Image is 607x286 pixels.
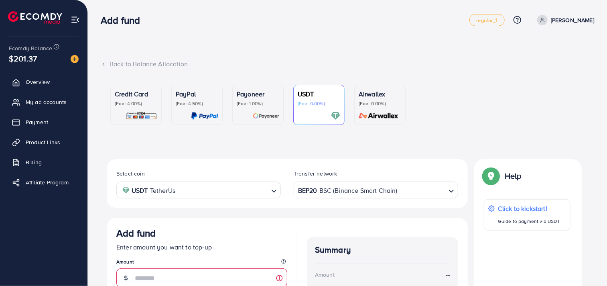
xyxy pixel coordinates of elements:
[237,100,279,107] p: (Fee: 1.00%)
[315,271,335,279] div: Amount
[253,111,279,121] img: card
[551,15,594,25] p: [PERSON_NAME]
[71,55,79,63] img: image
[26,138,60,146] span: Product Links
[115,100,157,107] p: (Fee: 4.00%)
[26,78,50,86] span: Overview
[298,185,317,196] strong: BEP20
[9,53,37,64] span: $201.37
[26,158,42,166] span: Billing
[8,11,62,24] img: logo
[469,14,504,26] a: regular_1
[115,89,157,99] p: Credit Card
[6,94,81,110] a: My ad accounts
[101,14,146,26] h3: Add fund
[150,185,175,196] span: TetherUs
[356,111,401,121] img: card
[298,100,340,107] p: (Fee: 0.00%)
[26,118,48,126] span: Payment
[359,100,401,107] p: (Fee: 0.00%)
[9,44,52,52] span: Ecomdy Balance
[505,171,522,181] p: Help
[178,184,268,196] input: Search for option
[132,185,148,196] strong: USDT
[6,154,81,170] a: Billing
[484,169,498,183] img: Popup guide
[498,217,560,226] p: Guide to payment via USDT
[498,204,560,213] p: Click to kickstart!
[446,270,450,280] strong: --
[319,185,398,196] span: BSC (Binance Smart Chain)
[116,182,281,198] div: Search for option
[294,170,337,178] label: Transfer network
[6,74,81,90] a: Overview
[294,182,458,198] div: Search for option
[116,227,156,239] h3: Add fund
[359,89,401,99] p: Airwallex
[191,111,218,121] img: card
[176,89,218,99] p: PayPal
[315,245,450,255] h4: Summary
[122,187,130,194] img: coin
[573,250,601,280] iframe: Chat
[126,111,157,121] img: card
[176,100,218,107] p: (Fee: 4.50%)
[476,18,497,23] span: regular_1
[101,59,594,69] div: Back to Balance Allocation
[26,178,69,186] span: Affiliate Program
[26,98,67,106] span: My ad accounts
[398,184,445,196] input: Search for option
[116,242,287,252] p: Enter amount you want to top-up
[6,174,81,190] a: Affiliate Program
[71,15,80,25] img: menu
[534,15,594,25] a: [PERSON_NAME]
[298,89,340,99] p: USDT
[116,170,145,178] label: Select coin
[237,89,279,99] p: Payoneer
[6,114,81,130] a: Payment
[116,258,287,268] legend: Amount
[6,134,81,150] a: Product Links
[331,111,340,121] img: card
